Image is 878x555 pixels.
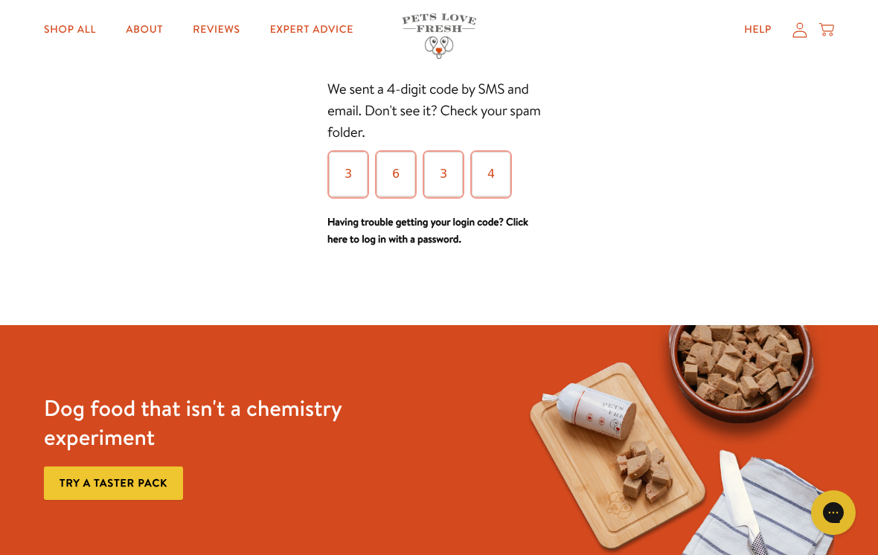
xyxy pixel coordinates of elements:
[376,152,415,196] input: Please enter your pin code
[732,15,784,45] a: Help
[44,466,183,500] a: Try a taster pack
[114,15,175,45] a: About
[181,15,251,45] a: Reviews
[258,15,365,45] a: Expert Advice
[424,152,463,196] input: Please enter your pin code
[472,152,510,196] input: Please enter your pin code
[804,485,863,540] iframe: Gorgias live chat messenger
[327,80,540,142] span: We sent a 4-digit code by SMS and email. Don't see it? Check your spam folder.
[32,15,108,45] a: Shop All
[44,394,366,452] h3: Dog food that isn't a chemistry experiment
[327,214,528,247] a: Having trouble getting your login code? Click here to log in with a password.
[329,152,368,196] input: Please enter your pin code
[402,13,476,59] img: Pets Love Fresh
